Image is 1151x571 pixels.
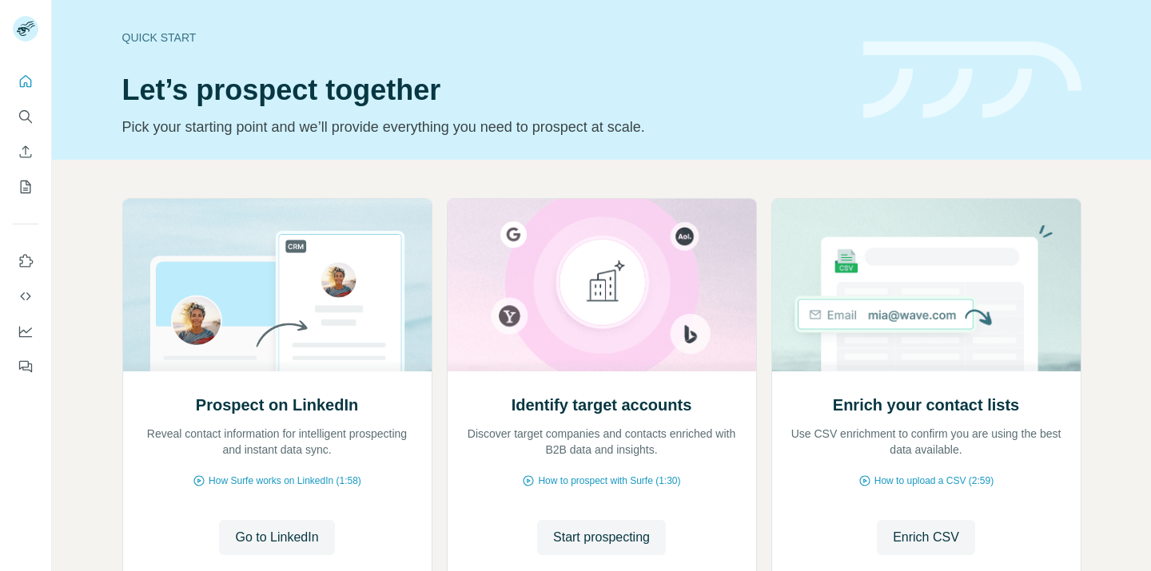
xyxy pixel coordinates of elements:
p: Reveal contact information for intelligent prospecting and instant data sync. [139,426,416,458]
img: Prospect on LinkedIn [122,199,432,371]
button: Enrich CSV [13,137,38,166]
img: banner [863,42,1081,119]
img: Enrich your contact lists [771,199,1081,371]
div: Quick start [122,30,844,46]
span: Enrich CSV [893,528,959,547]
span: Start prospecting [553,528,650,547]
button: Go to LinkedIn [219,520,334,555]
button: Search [13,102,38,131]
span: Go to LinkedIn [235,528,318,547]
h2: Prospect on LinkedIn [196,394,358,416]
h1: Let’s prospect together [122,74,844,106]
button: Quick start [13,67,38,96]
button: Start prospecting [537,520,666,555]
img: Identify target accounts [447,199,757,371]
h2: Identify target accounts [512,394,692,416]
button: Dashboard [13,317,38,346]
p: Pick your starting point and we’ll provide everything you need to prospect at scale. [122,116,844,138]
p: Discover target companies and contacts enriched with B2B data and insights. [464,426,740,458]
button: My lists [13,172,38,201]
span: How to upload a CSV (2:59) [874,474,994,488]
span: How to prospect with Surfe (1:30) [538,474,680,488]
span: How Surfe works on LinkedIn (1:58) [209,474,361,488]
h2: Enrich your contact lists [833,394,1019,416]
button: Use Surfe on LinkedIn [13,247,38,276]
p: Use CSV enrichment to confirm you are using the best data available. [788,426,1065,458]
button: Use Surfe API [13,282,38,311]
button: Enrich CSV [877,520,975,555]
button: Feedback [13,352,38,381]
